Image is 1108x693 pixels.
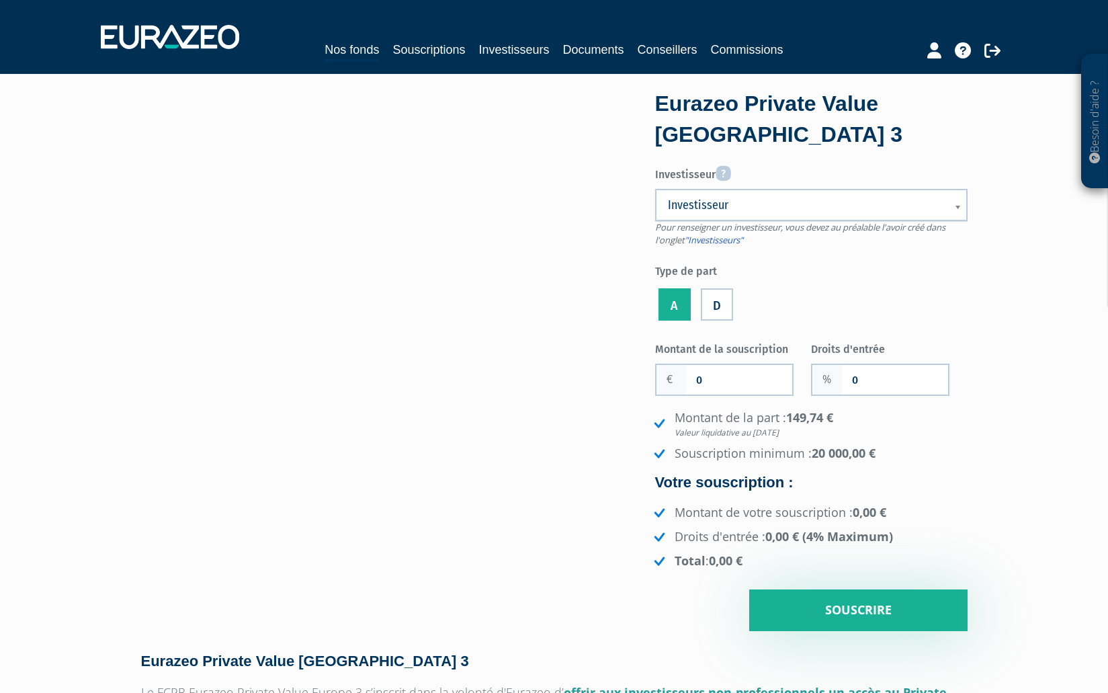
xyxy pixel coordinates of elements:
[675,553,706,569] strong: Total
[141,653,968,669] h4: Eurazeo Private Value [GEOGRAPHIC_DATA] 3
[675,409,968,438] strong: 149,74 €
[655,161,968,183] label: Investisseur
[563,40,624,59] a: Documents
[638,40,697,59] a: Conseillers
[842,365,948,395] input: Frais d'entrée
[141,94,616,362] iframe: YouTube video player
[655,221,945,246] span: Pour renseigner un investisseur, vous devez au préalable l'avoir créé dans l'onglet
[325,40,379,61] a: Nos fonds
[686,365,792,395] input: Montant de la souscription souhaité
[765,528,893,544] strong: 0,00 € (4% Maximum)
[651,504,968,522] li: Montant de votre souscription :
[658,288,691,321] label: A
[749,589,968,631] input: Souscrire
[853,504,886,520] strong: 0,00 €
[655,89,968,150] div: Eurazeo Private Value [GEOGRAPHIC_DATA] 3
[711,40,783,59] a: Commissions
[651,553,968,570] li: :
[651,409,968,438] li: Montant de la part :
[811,337,968,358] label: Droits d'entrée
[709,553,742,569] strong: 0,00 €
[478,40,549,59] a: Investisseurs
[701,288,733,321] label: D
[651,528,968,546] li: Droits d'entrée :
[812,445,876,461] strong: 20 000,00 €
[1087,61,1103,182] p: Besoin d'aide ?
[392,40,465,59] a: Souscriptions
[685,234,743,246] a: "Investisseurs"
[101,25,239,49] img: 1732889491-logotype_eurazeo_blanc_rvb.png
[655,337,812,358] label: Montant de la souscription
[651,445,968,462] li: Souscription minimum :
[655,475,968,491] h4: Votre souscription :
[655,259,968,280] label: Type de part
[668,197,937,213] span: Investisseur
[675,427,968,438] em: Valeur liquidative au [DATE]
